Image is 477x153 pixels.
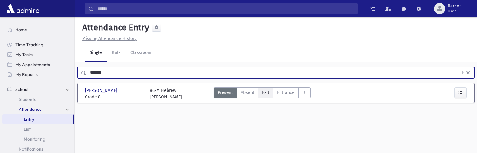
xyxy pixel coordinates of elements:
span: My Reports [15,72,38,77]
span: [PERSON_NAME] [85,87,119,94]
span: Exit [262,89,269,96]
span: Entrance [277,89,295,96]
a: Entry [2,114,73,124]
h5: Attendance Entry [80,22,149,33]
span: Present [218,89,233,96]
span: Monitoring [24,136,45,142]
a: Time Tracking [2,40,74,50]
a: Classroom [125,44,156,62]
input: Search [94,3,357,14]
a: Attendance [2,104,74,114]
span: User [448,9,461,14]
a: My Tasks [2,50,74,60]
span: List [24,126,31,132]
span: Absent [241,89,254,96]
img: AdmirePro [5,2,41,15]
span: Notifications [19,146,43,152]
a: Monitoring [2,134,74,144]
span: Grade 8 [85,94,144,100]
a: School [2,84,74,94]
a: List [2,124,74,134]
a: Bulk [107,44,125,62]
span: My Appointments [15,62,50,67]
a: Missing Attendance History [80,36,137,41]
a: Single [85,44,107,62]
span: Time Tracking [15,42,43,47]
u: Missing Attendance History [82,36,137,41]
span: flerner [448,4,461,9]
span: Home [15,27,27,33]
a: My Reports [2,70,74,79]
span: Attendance [19,106,42,112]
a: Students [2,94,74,104]
span: My Tasks [15,52,33,57]
button: Find [458,67,474,78]
span: Students [19,97,36,102]
a: My Appointments [2,60,74,70]
span: Entry [24,116,34,122]
div: AttTypes [214,87,311,100]
span: School [15,87,28,92]
div: 8C-M Hebrew [PERSON_NAME] [150,87,182,100]
a: Home [2,25,74,35]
